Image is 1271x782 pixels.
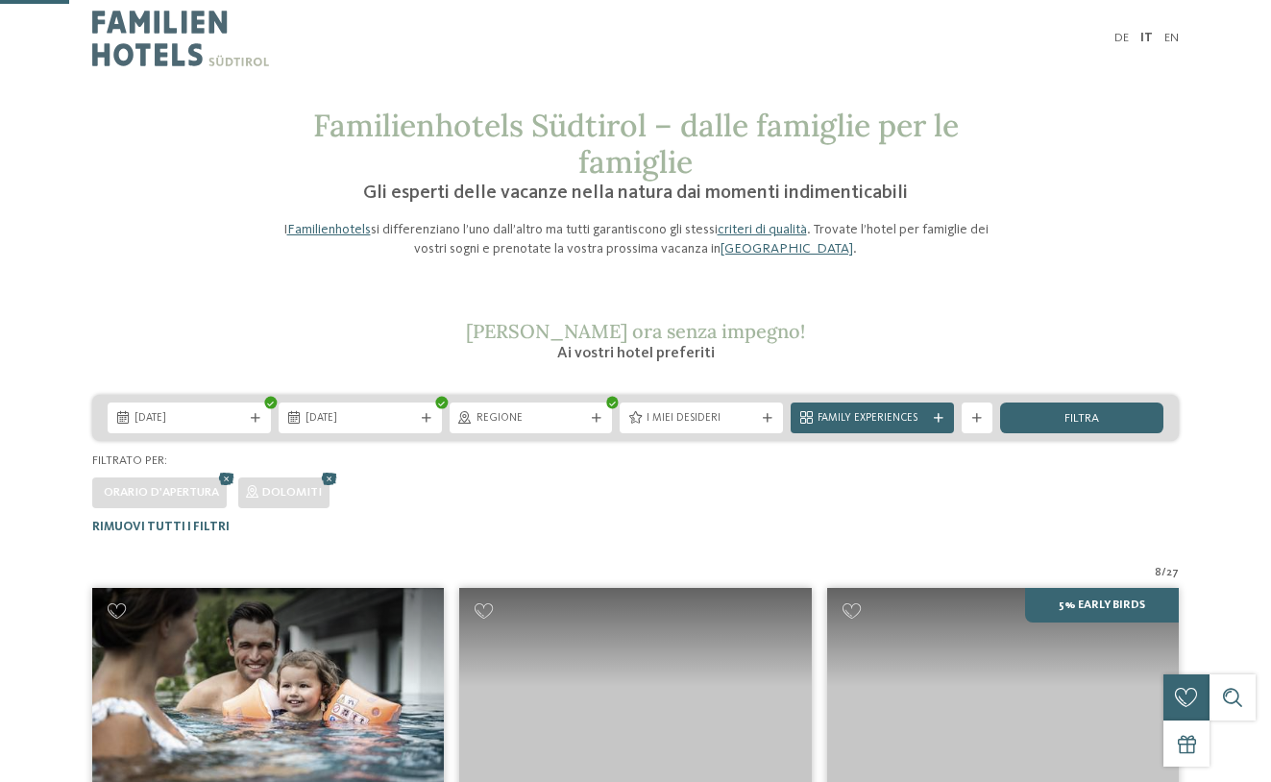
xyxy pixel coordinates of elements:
[1064,413,1099,426] span: filtra
[287,223,371,236] a: Familienhotels
[104,486,219,499] span: Orario d'apertura
[1166,566,1179,581] span: 27
[647,411,756,427] span: I miei desideri
[92,521,230,533] span: Rimuovi tutti i filtri
[1161,566,1166,581] span: /
[477,411,586,427] span: Regione
[313,106,959,182] span: Familienhotels Südtirol – dalle famiglie per le famiglie
[1140,32,1153,44] a: IT
[306,411,415,427] span: [DATE]
[1114,32,1129,44] a: DE
[134,411,244,427] span: [DATE]
[721,242,853,256] a: [GEOGRAPHIC_DATA]
[718,223,807,236] a: criteri di qualità
[1155,566,1161,581] span: 8
[363,183,908,203] span: Gli esperti delle vacanze nella natura dai momenti indimenticabili
[271,220,1001,258] p: I si differenziano l’uno dall’altro ma tutti garantiscono gli stessi . Trovate l’hotel per famigl...
[818,411,927,427] span: Family Experiences
[466,319,805,343] span: [PERSON_NAME] ora senza impegno!
[557,346,715,361] span: Ai vostri hotel preferiti
[262,486,322,499] span: Dolomiti
[1164,32,1179,44] a: EN
[92,454,167,467] span: Filtrato per:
